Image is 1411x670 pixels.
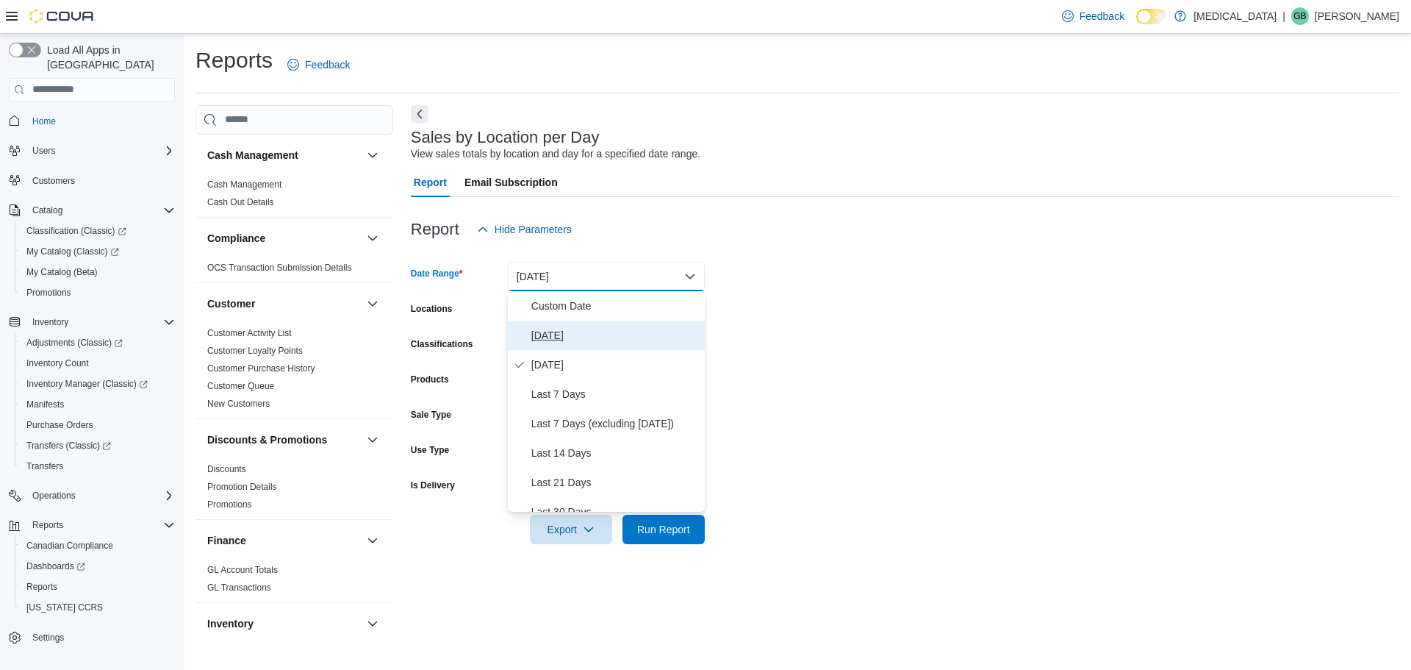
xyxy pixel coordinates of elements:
div: Finance [195,561,393,602]
span: GL Account Totals [207,564,278,576]
span: Last 14 Days [531,444,699,462]
span: Manifests [21,396,175,413]
a: Manifests [21,396,70,413]
button: Inventory [364,615,381,632]
span: Hide Parameters [495,222,572,237]
span: Transfers [26,460,63,472]
a: [US_STATE] CCRS [21,599,109,616]
span: Reports [26,581,57,593]
button: Operations [26,487,82,505]
a: Cash Management [207,179,281,190]
label: Classifications [411,338,473,350]
span: Promotions [21,284,175,302]
button: Inventory [3,312,181,332]
a: OCS Transaction Submission Details [207,263,352,273]
div: Customer [195,324,393,418]
label: Date Range [411,268,463,279]
span: Load All Apps in [GEOGRAPHIC_DATA] [41,43,175,72]
span: Catalog [32,204,62,216]
a: Transfers [21,457,69,475]
h3: Discounts & Promotions [207,432,327,447]
a: Customer Queue [207,381,274,391]
span: Purchase Orders [21,416,175,434]
button: Transfers [15,456,181,477]
a: Transfers (Classic) [15,435,181,456]
span: Canadian Compliance [21,537,175,555]
button: Discounts & Promotions [364,431,381,449]
label: Is Delivery [411,480,455,491]
h3: Sales by Location per Day [411,129,600,146]
span: [US_STATE] CCRS [26,602,103,613]
span: Promotions [207,499,252,510]
span: Dashboards [26,560,85,572]
a: Feedback [281,50,356,79]
button: Catalog [26,202,68,219]
span: Home [26,112,175,130]
span: Operations [26,487,175,505]
input: Dark Mode [1136,9,1167,24]
a: Cash Out Details [207,197,274,207]
a: Promotions [21,284,77,302]
a: Canadian Compliance [21,537,119,555]
button: Hide Parameters [471,215,578,244]
span: Home [32,115,56,127]
span: Last 21 Days [531,474,699,491]
h3: Report [411,221,459,238]
button: Catalog [3,200,181,221]
button: Cash Management [364,146,381,164]
span: Inventory Count [21,354,175,372]
a: Inventory Manager (Classic) [21,375,154,393]
p: [PERSON_NAME] [1315,7,1399,25]
span: Operations [32,490,76,502]
a: Inventory Count [21,354,95,372]
span: Classification (Classic) [26,225,126,237]
button: Next [411,105,428,123]
span: Adjustments (Classic) [26,337,123,349]
span: Cash Out Details [207,196,274,208]
button: Customers [3,170,181,191]
span: Inventory Manager (Classic) [26,378,148,390]
span: Washington CCRS [21,599,175,616]
a: Classification (Classic) [15,221,181,241]
button: Promotions [15,282,181,303]
span: Canadian Compliance [26,540,113,552]
span: Manifests [26,399,64,410]
button: Reports [15,577,181,597]
a: My Catalog (Classic) [21,243,125,260]
button: Inventory [207,616,361,631]
a: My Catalog (Classic) [15,241,181,262]
span: My Catalog (Beta) [21,263,175,281]
a: Transfers (Classic) [21,437,117,455]
button: Manifests [15,394,181,415]
span: Inventory Manager (Classic) [21,375,175,393]
button: Inventory [26,313,74,331]
h3: Customer [207,296,255,311]
a: My Catalog (Beta) [21,263,104,281]
button: My Catalog (Beta) [15,262,181,282]
button: Discounts & Promotions [207,432,361,447]
span: GL Transactions [207,582,271,594]
span: Customer Activity List [207,327,292,339]
a: GL Account Totals [207,565,278,575]
span: Users [32,145,55,157]
button: Cash Management [207,148,361,163]
span: Discounts [207,463,246,475]
button: Compliance [364,229,381,247]
label: Locations [411,303,453,315]
a: Reports [21,578,63,596]
div: Compliance [195,259,393,282]
span: Users [26,142,175,160]
label: Use Type [411,444,449,456]
span: Last 7 Days [531,385,699,403]
span: Feedback [1080,9,1124,24]
span: [DATE] [531,356,699,374]
span: Run Report [637,522,690,537]
button: Home [3,110,181,132]
button: Canadian Compliance [15,535,181,556]
button: Customer [364,295,381,313]
a: Dashboards [15,556,181,577]
span: Customer Purchase History [207,363,315,374]
button: Users [26,142,61,160]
